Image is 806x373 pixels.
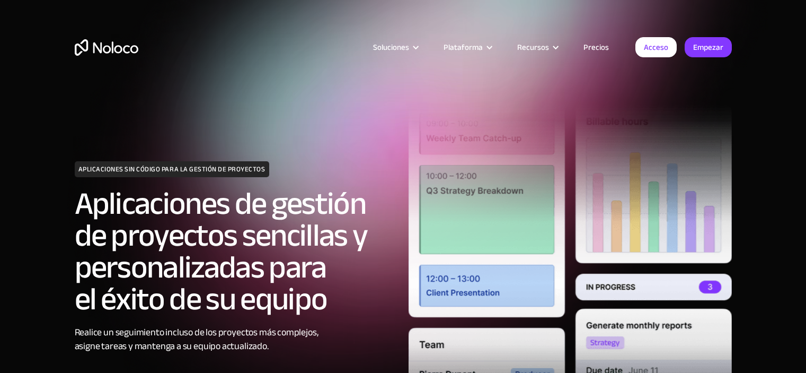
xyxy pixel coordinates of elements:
[570,40,622,54] a: Precios
[75,337,269,355] font: asigne tareas y mantenga a su equipo actualizado.
[75,324,318,341] font: Realice un seguimiento incluso de los proyectos más complejos,
[75,174,368,265] font: Aplicaciones de gestión de proyectos sencillas y
[373,40,409,55] font: Soluciones
[517,40,549,55] font: Recursos
[75,39,138,56] a: hogar
[644,40,668,55] font: Acceso
[75,238,326,297] font: personalizadas para
[504,40,570,54] div: Recursos
[75,270,327,329] font: el éxito de su equipo
[430,40,504,54] div: Plataforma
[78,163,265,176] font: APLICACIONES SIN CÓDIGO PARA LA GESTIÓN DE PROYECTOS
[685,37,732,57] a: Empezar
[360,40,430,54] div: Soluciones
[583,40,609,55] font: Precios
[693,40,723,55] font: Empezar
[444,40,483,55] font: Plataforma
[635,37,677,57] a: Acceso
